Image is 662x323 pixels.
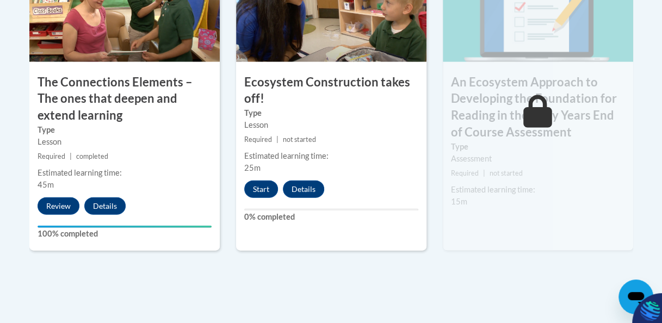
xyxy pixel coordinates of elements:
[38,152,65,160] span: Required
[283,181,324,198] button: Details
[244,211,418,223] label: 0% completed
[244,163,261,172] span: 25m
[244,119,418,131] div: Lesson
[38,197,79,215] button: Review
[618,279,653,314] iframe: Button to launch messaging window
[451,141,625,153] label: Type
[38,124,212,136] label: Type
[451,153,625,165] div: Assessment
[244,107,418,119] label: Type
[244,135,272,144] span: Required
[451,169,479,177] span: Required
[38,180,54,189] span: 45m
[38,226,212,228] div: Your progress
[236,74,426,108] h3: Ecosystem Construction takes off!
[38,136,212,148] div: Lesson
[483,169,485,177] span: |
[276,135,279,144] span: |
[70,152,72,160] span: |
[490,169,523,177] span: not started
[29,74,220,124] h3: The Connections Elements – The ones that deepen and extend learning
[244,181,278,198] button: Start
[76,152,108,160] span: completed
[84,197,126,215] button: Details
[38,228,212,240] label: 100% completed
[38,167,212,179] div: Estimated learning time:
[443,74,633,141] h3: An Ecosystem Approach to Developing the Foundation for Reading in the Early Years End of Course A...
[451,197,467,206] span: 15m
[283,135,316,144] span: not started
[451,184,625,196] div: Estimated learning time:
[244,150,418,162] div: Estimated learning time:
